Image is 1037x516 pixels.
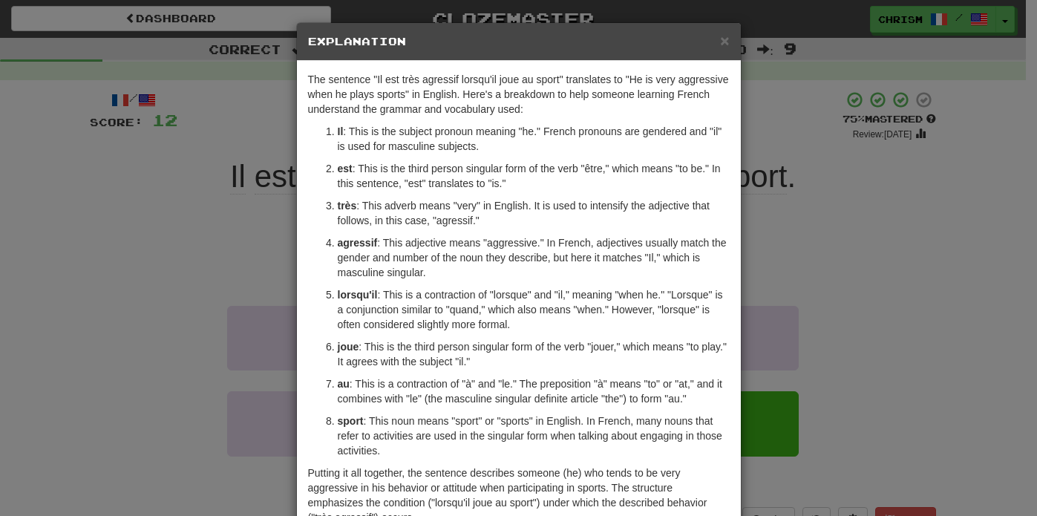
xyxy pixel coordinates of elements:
strong: agressif [338,237,378,249]
strong: très [338,200,357,212]
strong: sport [338,415,364,427]
strong: est [338,163,353,174]
p: : This is the third person singular form of the verb "être," which means "to be." In this sentenc... [338,161,730,191]
span: × [720,32,729,49]
strong: joue [338,341,359,353]
p: : This noun means "sport" or "sports" in English. In French, many nouns that refer to activities ... [338,414,730,458]
p: : This adverb means "very" in English. It is used to intensify the adjective that follows, in thi... [338,198,730,228]
strong: Il [338,125,344,137]
strong: lorsqu'il [338,289,378,301]
button: Close [720,33,729,48]
p: The sentence "Il est très agressif lorsqu'il joue au sport" translates to "He is very aggressive ... [308,72,730,117]
p: : This adjective means "aggressive." In French, adjectives usually match the gender and number of... [338,235,730,280]
p: : This is the subject pronoun meaning "he." French pronouns are gendered and "il" is used for mas... [338,124,730,154]
p: : This is a contraction of "lorsque" and "il," meaning "when he." "Lorsque" is a conjunction simi... [338,287,730,332]
p: : This is a contraction of "à" and "le." The preposition "à" means "to" or "at," and it combines ... [338,376,730,406]
p: : This is the third person singular form of the verb "jouer," which means "to play." It agrees wi... [338,339,730,369]
strong: au [338,378,350,390]
h5: Explanation [308,34,730,49]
